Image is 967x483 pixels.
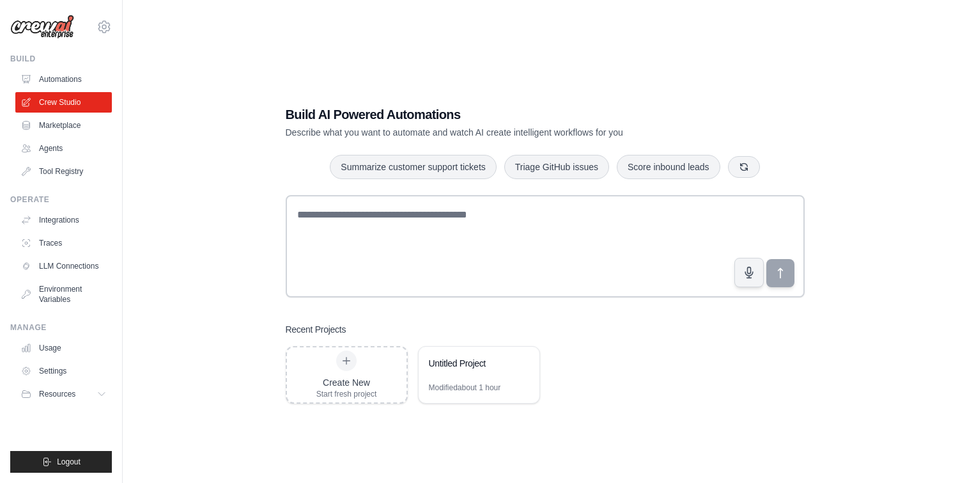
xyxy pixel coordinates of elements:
button: Click to speak your automation idea [734,258,764,287]
span: Resources [39,389,75,399]
button: Logout [10,451,112,473]
a: Tool Registry [15,161,112,182]
p: Describe what you want to automate and watch AI create intelligent workflows for you [286,126,715,139]
a: Crew Studio [15,92,112,113]
div: Operate [10,194,112,205]
a: Environment Variables [15,279,112,310]
span: Logout [57,457,81,467]
a: Marketplace [15,115,112,136]
button: Triage GitHub issues [504,155,609,179]
div: Start fresh project [316,389,377,399]
div: Manage [10,322,112,333]
h1: Build AI Powered Automations [286,106,715,123]
button: Get new suggestions [728,156,760,178]
a: Integrations [15,210,112,230]
a: Automations [15,69,112,90]
h3: Recent Projects [286,323,346,336]
div: Create New [316,376,377,389]
a: Traces [15,233,112,253]
a: LLM Connections [15,256,112,276]
img: Logo [10,15,74,39]
a: Agents [15,138,112,159]
a: Settings [15,361,112,381]
button: Score inbound leads [617,155,720,179]
div: Modified about 1 hour [429,383,501,393]
div: Build [10,54,112,64]
div: Untitled Project [429,357,516,370]
button: Summarize customer support tickets [330,155,496,179]
a: Usage [15,338,112,358]
button: Resources [15,384,112,404]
